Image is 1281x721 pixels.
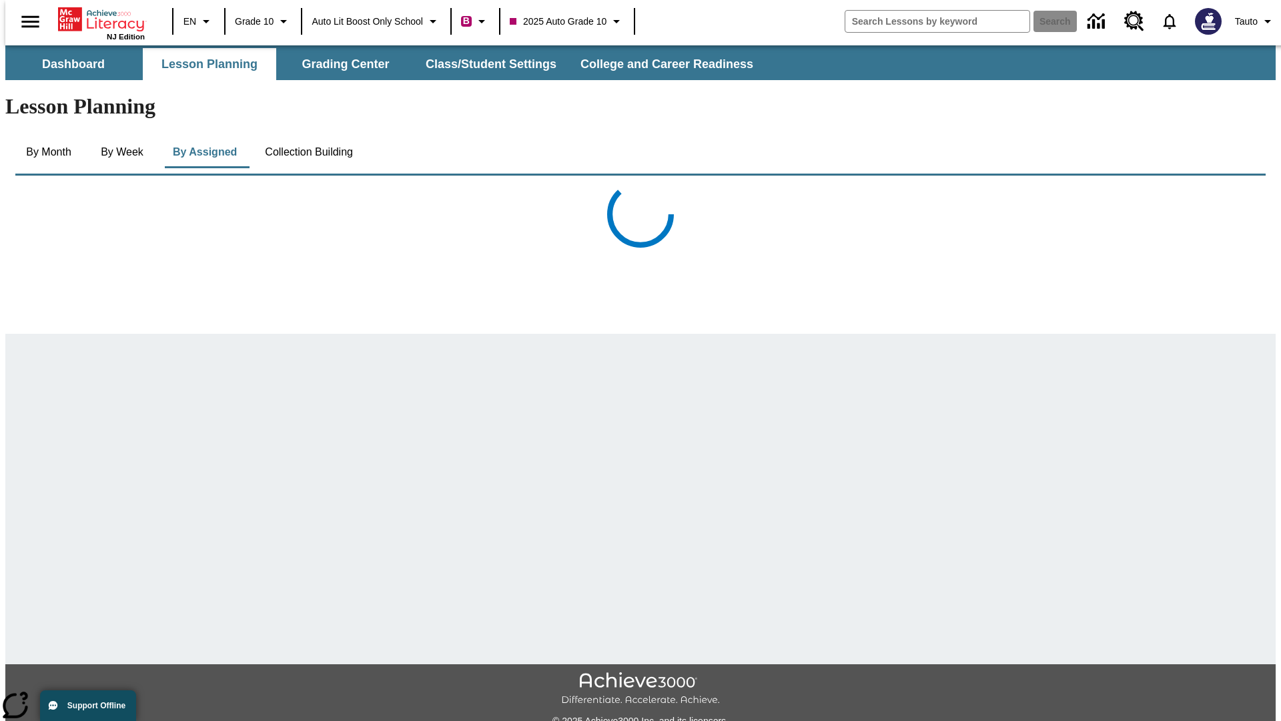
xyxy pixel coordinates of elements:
[177,9,220,33] button: Language: EN, Select a language
[463,13,470,29] span: B
[279,48,412,80] button: Grading Center
[845,11,1029,32] input: search field
[312,15,423,29] span: Auto Lit Boost only School
[40,690,136,721] button: Support Offline
[1116,3,1152,39] a: Resource Center, Will open in new tab
[230,9,297,33] button: Grade: Grade 10, Select a grade
[58,6,145,33] a: Home
[1230,9,1281,33] button: Profile/Settings
[89,136,155,168] button: By Week
[58,5,145,41] div: Home
[5,94,1276,119] h1: Lesson Planning
[7,48,140,80] button: Dashboard
[11,2,50,41] button: Open side menu
[67,701,125,710] span: Support Offline
[162,136,248,168] button: By Assigned
[183,15,196,29] span: EN
[1187,4,1230,39] button: Select a new avatar
[107,33,145,41] span: NJ Edition
[504,9,630,33] button: Class: 2025 Auto Grade 10, Select your class
[510,15,606,29] span: 2025 Auto Grade 10
[235,15,274,29] span: Grade 10
[1235,15,1258,29] span: Tauto
[5,48,765,80] div: SubNavbar
[1080,3,1116,40] a: Data Center
[1195,8,1222,35] img: Avatar
[143,48,276,80] button: Lesson Planning
[1152,4,1187,39] a: Notifications
[15,136,82,168] button: By Month
[415,48,567,80] button: Class/Student Settings
[456,9,495,33] button: Boost Class color is violet red. Change class color
[561,672,720,706] img: Achieve3000 Differentiate Accelerate Achieve
[570,48,764,80] button: College and Career Readiness
[306,9,446,33] button: School: Auto Lit Boost only School, Select your school
[5,45,1276,80] div: SubNavbar
[254,136,364,168] button: Collection Building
